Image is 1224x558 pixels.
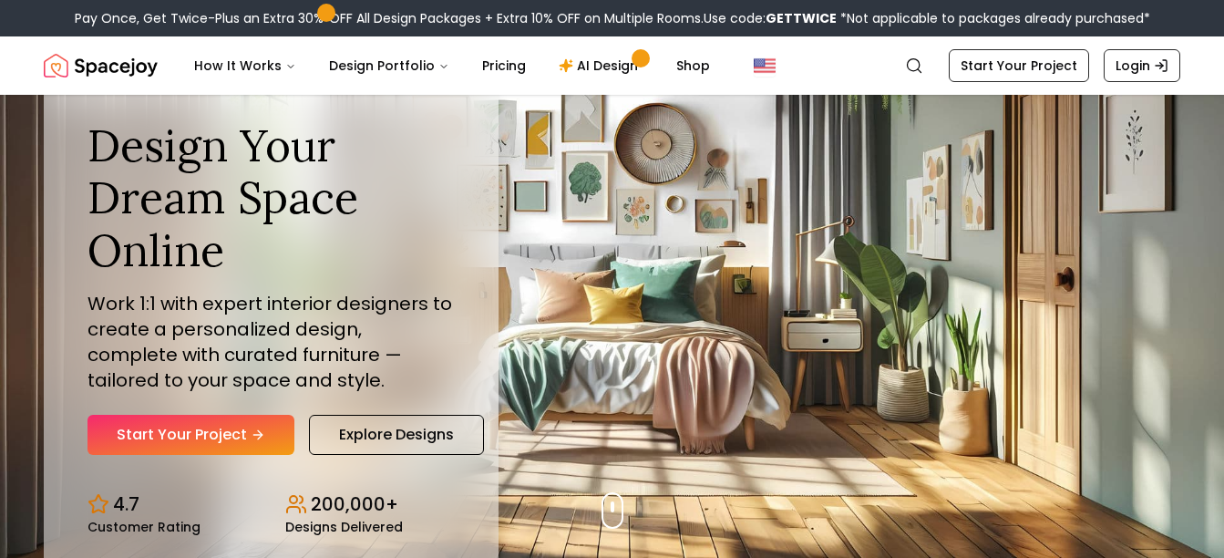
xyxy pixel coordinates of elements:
span: Use code: [704,9,837,27]
p: Work 1:1 with expert interior designers to create a personalized design, complete with curated fu... [87,291,455,393]
small: Designs Delivered [285,521,403,533]
img: Spacejoy Logo [44,47,158,84]
a: Start Your Project [87,415,294,455]
img: United States [754,55,776,77]
p: 4.7 [113,491,139,517]
nav: Global [44,36,1180,95]
a: Start Your Project [949,49,1089,82]
a: Spacejoy [44,47,158,84]
button: How It Works [180,47,311,84]
div: Design stats [87,477,455,533]
small: Customer Rating [87,521,201,533]
a: AI Design [544,47,658,84]
a: Shop [662,47,725,84]
a: Explore Designs [309,415,484,455]
button: Design Portfolio [314,47,464,84]
nav: Main [180,47,725,84]
a: Login [1104,49,1180,82]
a: Pricing [468,47,540,84]
p: 200,000+ [311,491,398,517]
h1: Design Your Dream Space Online [87,119,455,277]
span: *Not applicable to packages already purchased* [837,9,1150,27]
b: GETTWICE [766,9,837,27]
div: Pay Once, Get Twice-Plus an Extra 30% OFF All Design Packages + Extra 10% OFF on Multiple Rooms. [75,9,1150,27]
